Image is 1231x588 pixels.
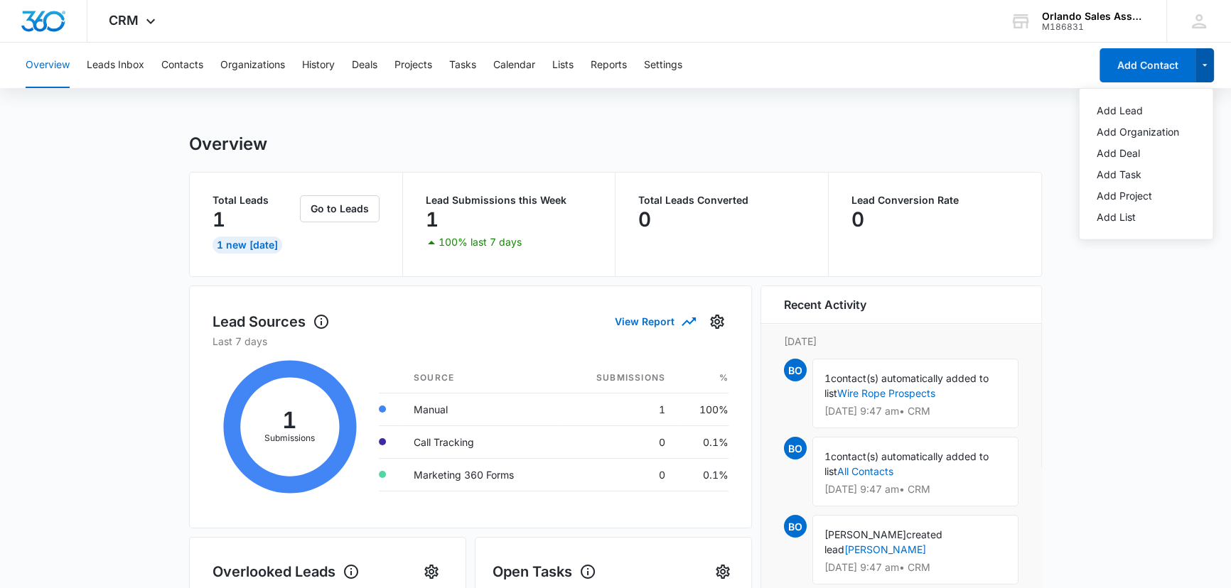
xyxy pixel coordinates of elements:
p: 100% last 7 days [439,237,522,247]
button: Settings [711,560,734,583]
div: Add Organization [1096,127,1178,137]
button: Go to Leads [300,195,380,222]
p: 1 [426,208,439,231]
p: Lead Submissions this Week [426,195,593,205]
div: Add Task [1096,170,1178,180]
h1: Lead Sources [213,311,330,332]
th: Submissions [559,363,677,393]
th: Source [402,363,559,393]
button: Organizations [220,43,285,88]
a: [PERSON_NAME] [844,543,926,555]
button: Add Organization [1079,121,1213,143]
td: 0.1% [677,425,729,458]
span: 1 [824,450,831,462]
button: Contacts [161,43,203,88]
button: Add List [1079,207,1213,228]
button: Lists [552,43,574,88]
td: 1 [559,393,677,425]
span: contact(s) automatically added to list [824,372,989,399]
button: Tasks [449,43,476,88]
button: Reports [591,43,627,88]
h1: Overview [189,134,267,155]
h6: Recent Activity [784,296,866,313]
div: account id [1042,22,1146,32]
p: Lead Conversion Rate [851,195,1019,205]
button: Projects [394,43,432,88]
span: CRM [109,13,139,28]
span: 1 [824,372,831,384]
p: [DATE] [784,334,1018,349]
p: Total Leads Converted [638,195,805,205]
span: BO [784,437,807,459]
button: Settings [420,560,443,583]
span: [PERSON_NAME] [824,528,906,540]
button: History [302,43,335,88]
td: 100% [677,393,729,425]
div: Add List [1096,212,1178,222]
p: 0 [851,208,864,231]
p: [DATE] 9:47 am • CRM [824,562,1006,572]
p: [DATE] 9:47 am • CRM [824,484,1006,494]
button: Settings [644,43,682,88]
div: Add Project [1096,191,1178,201]
h1: Overlooked Leads [213,561,360,582]
a: Wire Rope Prospects [837,387,935,399]
button: Deals [352,43,377,88]
td: 0 [559,458,677,491]
button: Add Lead [1079,100,1213,121]
button: Add Deal [1079,143,1213,164]
button: Leads Inbox [87,43,144,88]
p: Total Leads [213,195,297,205]
th: % [677,363,729,393]
td: Manual [402,393,559,425]
td: Marketing 360 Forms [402,458,559,491]
div: account name [1042,11,1146,22]
button: Overview [26,43,70,88]
span: BO [784,515,807,538]
button: View Report [615,309,694,334]
td: 0 [559,425,677,458]
button: Calendar [493,43,535,88]
p: 1 [213,208,225,231]
td: Call Tracking [402,425,559,458]
a: Go to Leads [300,202,380,214]
p: Last 7 days [213,334,729,349]
button: Add Project [1079,185,1213,207]
button: Settings [706,310,729,333]
span: contact(s) automatically added to list [824,450,989,477]
div: 1 New [DATE] [213,236,282,254]
div: Add Lead [1096,106,1178,116]
p: [DATE] 9:47 am • CRM [824,406,1006,416]
button: Add Contact [1100,48,1195,82]
div: Add Deal [1096,148,1178,158]
a: All Contacts [837,465,893,477]
td: 0.1% [677,458,729,491]
h1: Open Tasks [493,561,596,582]
button: Add Task [1079,164,1213,185]
span: BO [784,359,807,381]
p: 0 [638,208,651,231]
